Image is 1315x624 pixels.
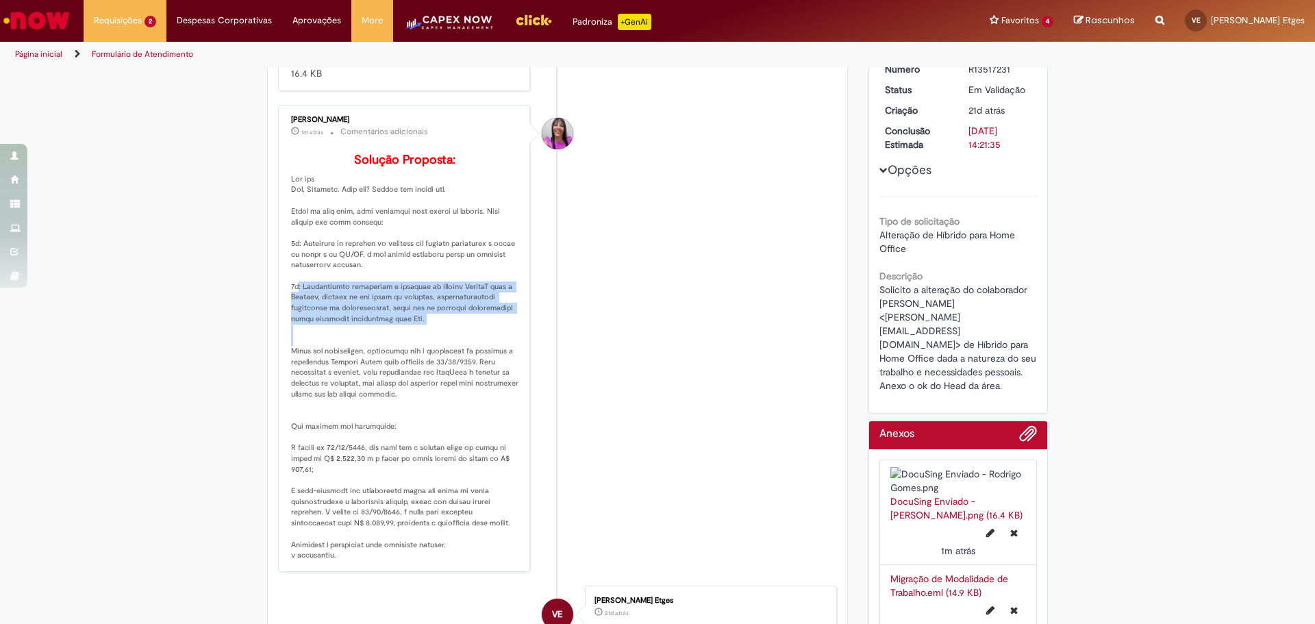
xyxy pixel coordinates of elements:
span: Rascunhos [1086,14,1135,27]
b: Tipo de solicitação [879,215,960,227]
span: Favoritos [1001,14,1039,27]
span: More [362,14,383,27]
p: +GenAi [618,14,651,30]
span: Alteração de Híbrido para Home Office [879,229,1018,255]
a: Rascunhos [1074,14,1135,27]
span: [PERSON_NAME] Etges [1211,14,1305,26]
ul: Trilhas de página [10,42,866,67]
button: Excluir Migração de Modalidade de Trabalho.eml [1002,599,1026,621]
div: [PERSON_NAME] Etges [594,597,823,605]
span: VE [1192,16,1201,25]
div: 10/09/2025 17:21:32 [968,103,1032,117]
p: Lor ips Dol, Sitametc. Adip eli? Seddoe tem incidi utl. Etdol ma aliq enim, admi veniamqui nost e... [291,153,519,561]
dt: Número [875,62,959,76]
time: 01/10/2025 11:30:51 [941,545,975,557]
button: Editar nome de arquivo DocuSing Enviado - Rodrigo Gomes.png [978,522,1003,544]
span: 1m atrás [941,545,975,557]
a: Migração de Modalidade de Trabalho.eml (14.9 KB) [890,573,1008,599]
time: 01/10/2025 11:30:41 [301,128,323,136]
b: Solução Proposta: [354,152,455,168]
button: Excluir DocuSing Enviado - Rodrigo Gomes.png [1002,522,1026,544]
small: Comentários adicionais [340,126,428,138]
span: 21d atrás [968,104,1005,116]
dt: Status [875,83,959,97]
dt: Conclusão Estimada [875,124,959,151]
h2: Anexos [879,428,914,440]
img: ServiceNow [1,7,72,34]
span: 1m atrás [301,128,323,136]
time: 10/09/2025 17:21:32 [968,104,1005,116]
img: DocuSing Enviado - Rodrigo Gomes.png [890,467,1027,495]
div: [PERSON_NAME] [291,116,519,124]
b: Descrição [879,270,923,282]
span: Requisições [94,14,142,27]
a: DocuSing Enviado - [PERSON_NAME].png (16.4 KB) [890,495,1023,521]
span: 21d atrás [605,609,629,617]
time: 10/09/2025 17:21:23 [605,609,629,617]
span: 4 [1042,16,1053,27]
div: Em Validação [968,83,1032,97]
span: Solicito a alteração do colaborador [PERSON_NAME] <[PERSON_NAME][EMAIL_ADDRESS][DOMAIN_NAME]> de ... [879,284,1039,392]
button: Editar nome de arquivo Migração de Modalidade de Trabalho.eml [978,599,1003,621]
a: Formulário de Atendimento [92,49,193,60]
span: Aprovações [292,14,341,27]
img: click_logo_yellow_360x200.png [515,10,552,30]
span: 2 [145,16,156,27]
div: 16.4 KB [291,53,519,80]
div: Lauane Laissa De Oliveira [542,118,573,149]
span: Despesas Corporativas [177,14,272,27]
a: Página inicial [15,49,62,60]
div: Padroniza [573,14,651,30]
img: CapexLogo5.png [403,14,494,41]
button: Adicionar anexos [1019,425,1037,449]
div: R13517231 [968,62,1032,76]
div: [DATE] 14:21:35 [968,124,1032,151]
dt: Criação [875,103,959,117]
